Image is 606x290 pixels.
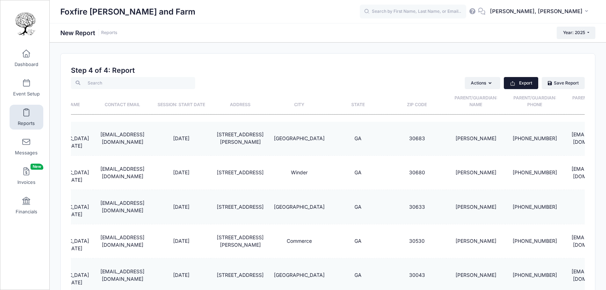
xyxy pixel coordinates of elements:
td: [GEOGRAPHIC_DATA] [270,122,329,156]
button: Year: 2025 [557,27,595,39]
td: [PHONE_NUMBER] [505,224,564,258]
span: Reports [18,120,35,126]
span: [PERSON_NAME], [PERSON_NAME] [490,7,583,15]
td: [DATE] [152,156,211,190]
a: Foxfire Woods and Farm [0,7,50,41]
td: [DATE] [152,224,211,258]
td: GA [329,156,387,190]
th: Parent/Guardian: Phone: activate to sort column ascending [505,89,564,114]
button: [PERSON_NAME], [PERSON_NAME] [485,4,595,20]
td: [STREET_ADDRESS] [211,190,270,224]
th: City: activate to sort column ascending [270,89,329,114]
td: [EMAIL_ADDRESS][DOMAIN_NAME] [93,156,152,190]
a: Save Report [542,77,585,89]
td: [EMAIL_ADDRESS][DOMAIN_NAME] [93,224,152,258]
th: Zip Code: activate to sort column ascending [387,89,446,114]
img: Foxfire Woods and Farm [12,11,39,38]
td: GA [329,122,387,156]
td: [GEOGRAPHIC_DATA] [270,190,329,224]
a: Reports [101,30,117,35]
span: Invoices [17,179,35,185]
span: Year: 2025 [563,30,585,35]
a: Dashboard [10,46,43,71]
td: [PHONE_NUMBER] [505,190,564,224]
span: Dashboard [15,61,38,67]
h1: New Report [60,29,117,37]
td: [PERSON_NAME] [446,122,505,156]
a: InvoicesNew [10,164,43,188]
td: [STREET_ADDRESS][PERSON_NAME] [211,122,270,156]
button: Actions [465,77,500,89]
a: Financials [10,193,43,218]
td: GA [329,224,387,258]
a: Messages [10,134,43,159]
td: Commerce [270,224,329,258]
td: GA [329,190,387,224]
th: Session: Start Date: activate to sort column ascending [152,89,211,114]
button: Export [504,77,538,89]
td: [EMAIL_ADDRESS][DOMAIN_NAME] [93,190,152,224]
td: 30633 [387,190,446,224]
span: New [31,164,43,170]
th: Parent/Guardian: Name: activate to sort column ascending [446,89,505,114]
span: Financials [16,209,37,215]
td: [PERSON_NAME] [446,224,505,258]
th: State: activate to sort column ascending [329,89,387,114]
span: Event Setup [13,91,40,97]
a: Reports [10,105,43,130]
td: 30683 [387,122,446,156]
td: [DATE] [152,122,211,156]
h1: Foxfire [PERSON_NAME] and Farm [60,4,195,20]
h2: Step 4 of 4: Report [71,66,585,75]
td: [STREET_ADDRESS] [211,156,270,190]
td: [EMAIL_ADDRESS][DOMAIN_NAME] [93,122,152,156]
td: 30680 [387,156,446,190]
td: [PHONE_NUMBER] [505,156,564,190]
input: Search by First Name, Last Name, or Email... [360,5,466,19]
a: Event Setup [10,75,43,100]
span: Messages [15,150,38,156]
td: [DATE] [152,190,211,224]
td: [STREET_ADDRESS][PERSON_NAME] [211,224,270,258]
td: 30530 [387,224,446,258]
th: Contact Email: activate to sort column ascending [93,89,152,114]
input: Search [71,77,195,89]
th: Address: activate to sort column ascending [211,89,270,114]
td: [PHONE_NUMBER] [505,122,564,156]
td: [PERSON_NAME] [446,156,505,190]
td: Winder [270,156,329,190]
td: [PERSON_NAME] [446,190,505,224]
